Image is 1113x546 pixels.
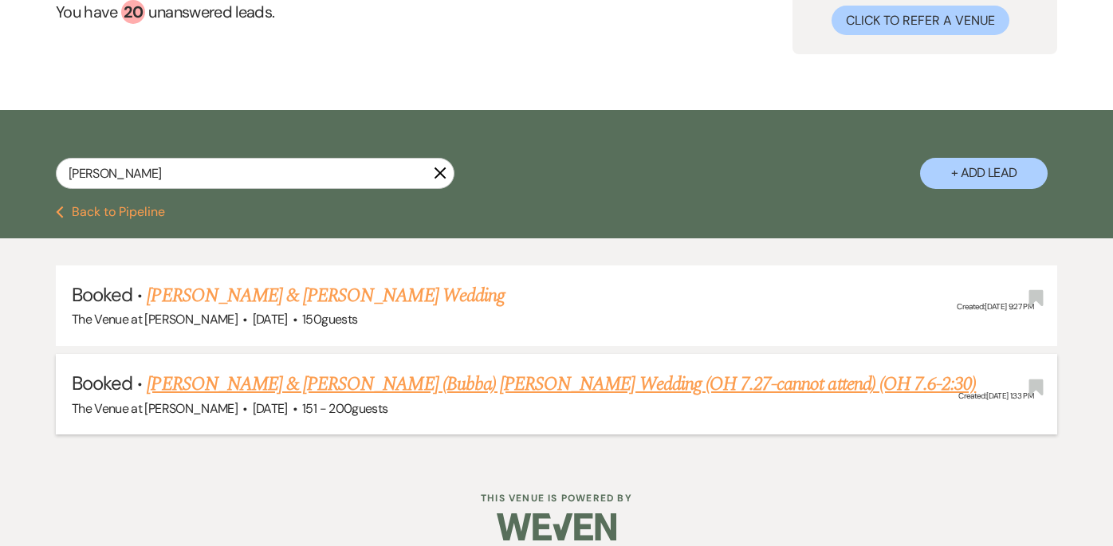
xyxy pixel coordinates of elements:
span: The Venue at [PERSON_NAME] [72,400,238,417]
span: Booked [72,371,132,395]
input: Search by name, event date, email address or phone number [56,158,454,189]
span: The Venue at [PERSON_NAME] [72,311,238,328]
button: Click to Refer a Venue [832,6,1009,35]
span: Created: [DATE] 1:33 PM [958,391,1033,401]
button: + Add Lead [920,158,1048,189]
span: 151 - 200 guests [302,400,387,417]
a: [PERSON_NAME] & [PERSON_NAME] Wedding [147,281,504,310]
span: Booked [72,282,132,307]
button: Back to Pipeline [56,206,165,218]
a: [PERSON_NAME] & [PERSON_NAME] (Bubba) [PERSON_NAME] Wedding (OH 7.27-cannot attend) (OH 7.6-2:30) [147,370,976,399]
span: 150 guests [302,311,357,328]
span: [DATE] [253,400,288,417]
span: [DATE] [253,311,288,328]
span: Created: [DATE] 9:27 PM [957,302,1033,312]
